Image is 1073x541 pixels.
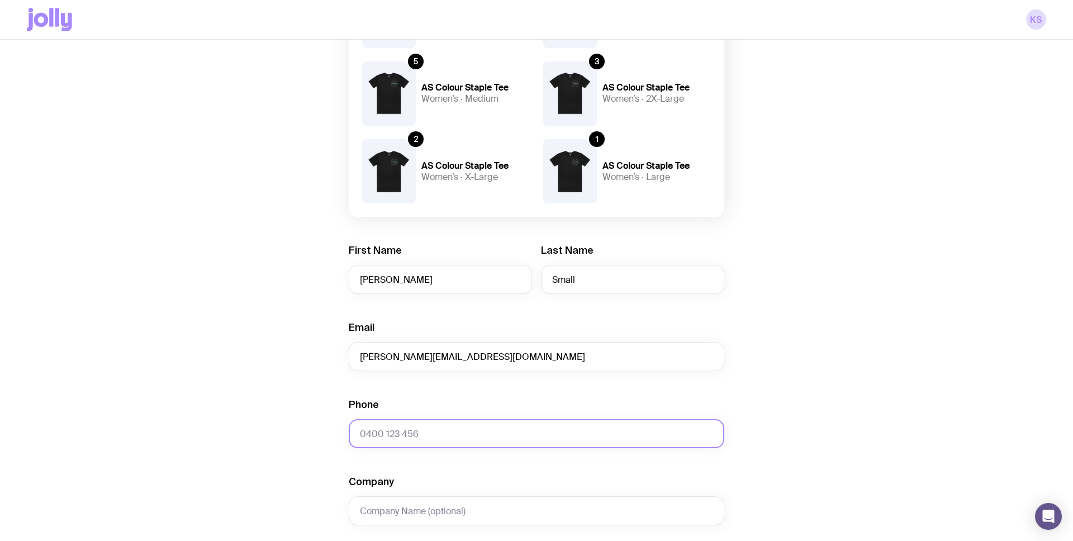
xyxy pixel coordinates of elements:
[408,54,424,69] div: 5
[421,172,530,183] h5: Women’s · X-Large
[602,160,711,172] h4: AS Colour Staple Tee
[349,244,402,257] label: First Name
[541,244,594,257] label: Last Name
[541,265,724,294] input: Last Name
[349,265,532,294] input: First Name
[408,131,424,147] div: 2
[421,160,530,172] h4: AS Colour Staple Tee
[421,93,530,105] h5: Women’s · Medium
[589,131,605,147] div: 1
[1035,503,1062,530] div: Open Intercom Messenger
[349,475,394,488] label: Company
[602,172,711,183] h5: Women’s · Large
[602,82,711,93] h4: AS Colour Staple Tee
[349,321,374,334] label: Email
[349,496,724,525] input: Company Name (optional)
[602,93,711,105] h5: Women’s · 2X-Large
[1026,10,1046,30] a: kS
[349,419,724,448] input: 0400 123 456
[421,82,530,93] h4: AS Colour Staple Tee
[349,398,379,411] label: Phone
[589,54,605,69] div: 3
[349,342,724,371] input: employee@company.com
